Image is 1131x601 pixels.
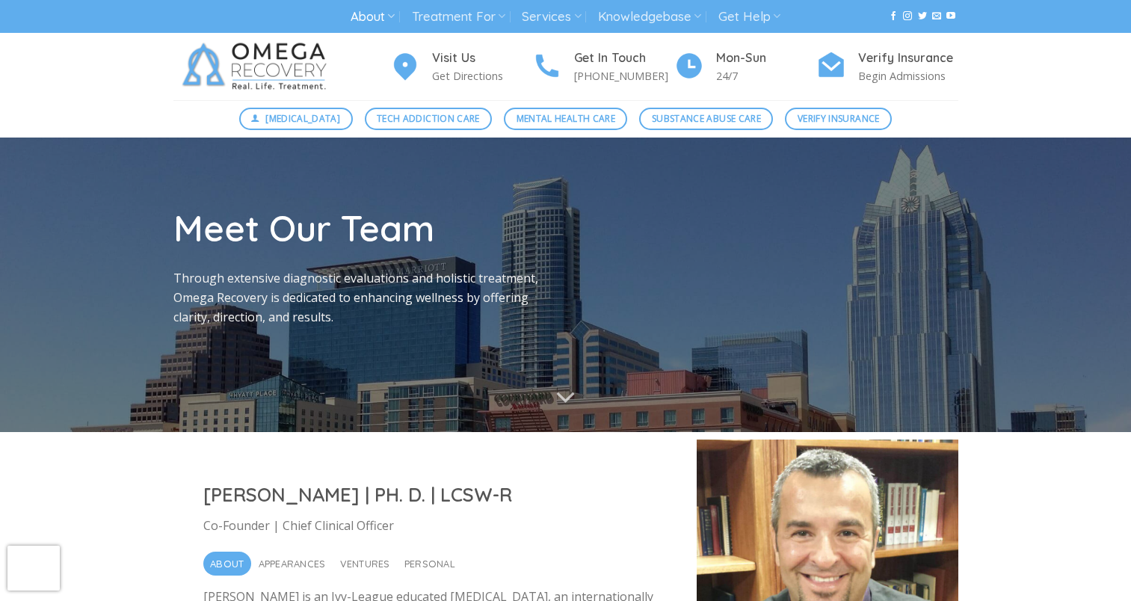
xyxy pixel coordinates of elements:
p: Get Directions [432,67,532,84]
img: Omega Recovery [173,33,342,100]
a: [MEDICAL_DATA] [239,108,353,130]
a: Follow on Facebook [889,11,898,22]
h4: Visit Us [432,49,532,68]
span: Substance Abuse Care [652,111,761,126]
p: 24/7 [716,67,816,84]
a: Verify Insurance Begin Admissions [816,49,958,85]
a: Send us an email [932,11,941,22]
span: About [210,552,244,576]
span: Personal [404,552,455,576]
a: Tech Addiction Care [365,108,493,130]
span: Ventures [340,552,390,576]
h1: Meet Our Team [173,205,555,251]
h4: Verify Insurance [858,49,958,68]
a: Mental Health Care [504,108,627,130]
span: Appearances [259,552,326,576]
span: Mental Health Care [517,111,615,126]
a: Services [522,3,581,31]
p: Begin Admissions [858,67,958,84]
a: Follow on YouTube [946,11,955,22]
a: Get In Touch [PHONE_NUMBER] [532,49,674,85]
a: Substance Abuse Care [639,108,773,130]
a: About [351,3,395,31]
a: Follow on Twitter [918,11,927,22]
h2: [PERSON_NAME] | PH. D. | LCSW-R [203,482,667,507]
h4: Mon-Sun [716,49,816,68]
a: Visit Us Get Directions [390,49,532,85]
span: Verify Insurance [798,111,880,126]
a: Knowledgebase [598,3,701,31]
a: Verify Insurance [785,108,892,130]
a: Treatment For [412,3,505,31]
p: Through extensive diagnostic evaluations and holistic treatment, Omega Recovery is dedicated to e... [173,269,555,327]
h4: Get In Touch [574,49,674,68]
button: Scroll for more [537,378,594,417]
p: [PHONE_NUMBER] [574,67,674,84]
span: [MEDICAL_DATA] [265,111,340,126]
span: Tech Addiction Care [377,111,480,126]
a: Follow on Instagram [903,11,912,22]
p: Co-Founder | Chief Clinical Officer [203,517,667,536]
a: Get Help [718,3,780,31]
